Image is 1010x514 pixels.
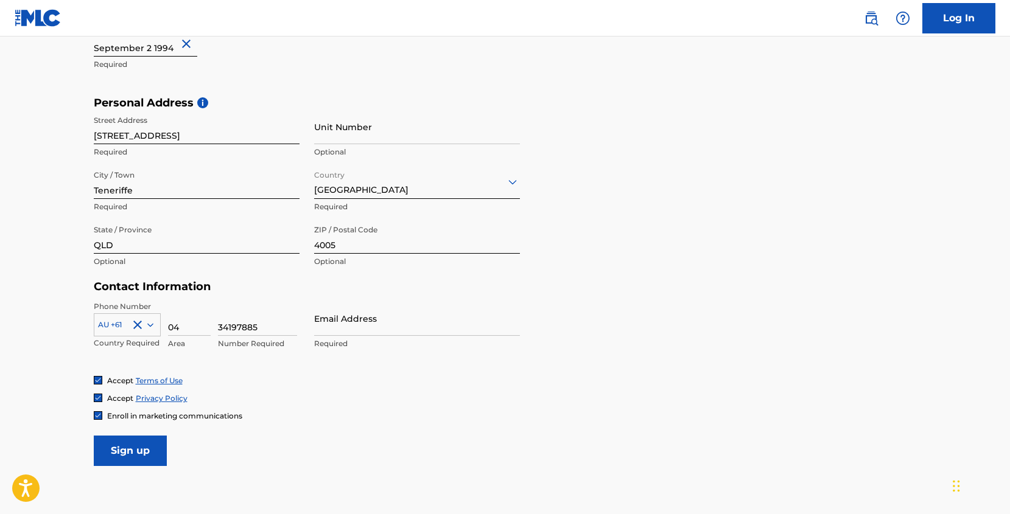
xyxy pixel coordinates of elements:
img: checkbox [94,412,102,419]
img: checkbox [94,394,102,401]
img: MLC Logo [15,9,61,27]
p: Area [168,338,211,349]
p: Optional [94,256,300,267]
span: Accept [107,394,133,403]
p: Required [314,201,520,212]
p: Required [94,147,300,158]
a: Terms of Use [136,376,183,385]
iframe: Chat Widget [949,456,1010,514]
p: Required [314,338,520,349]
img: search [864,11,878,26]
span: Enroll in marketing communications [107,411,242,420]
p: Optional [314,256,520,267]
p: Required [94,201,300,212]
p: Number Required [218,338,297,349]
span: i [197,97,208,108]
div: [GEOGRAPHIC_DATA] [314,167,520,196]
h5: Personal Address [94,96,917,110]
label: Country [314,162,345,181]
button: Close [179,26,197,63]
p: Required [94,59,300,70]
a: Public Search [859,6,883,30]
span: Accept [107,376,133,385]
img: help [896,11,910,26]
a: Privacy Policy [136,394,188,403]
div: Drag [953,468,960,504]
div: Help [891,6,915,30]
p: Country Required [94,338,161,349]
p: Optional [314,147,520,158]
h5: Contact Information [94,280,520,294]
a: Log In [922,3,995,33]
input: Sign up [94,436,167,466]
img: checkbox [94,377,102,384]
